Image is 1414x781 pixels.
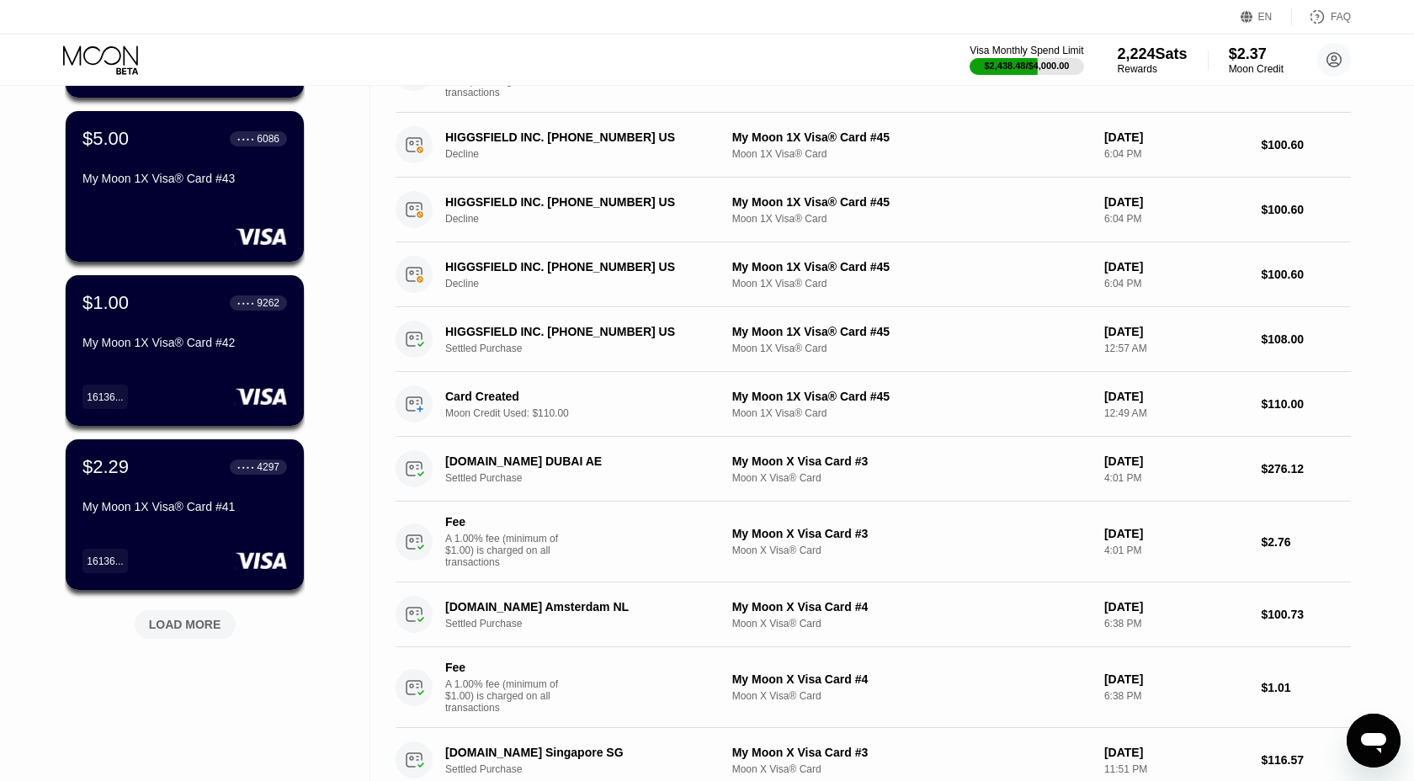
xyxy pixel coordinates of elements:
div: $1.00 [82,292,129,314]
div: [DATE] [1104,454,1248,468]
div: 16136... [87,555,123,567]
div: [DATE] [1104,390,1248,403]
div: 4:01 PM [1104,545,1248,556]
div: Settled Purchase [445,343,736,354]
div: $2.29● ● ● ●4297My Moon 1X Visa® Card #4116136... [66,439,304,590]
div: $2.37Moon Credit [1229,45,1284,75]
div: Moon X Visa® Card [732,618,1091,630]
div: My Moon X Visa Card #3 [732,527,1091,540]
div: [DATE] [1104,746,1248,759]
div: $100.60 [1261,203,1351,216]
div: Settled Purchase [445,763,736,775]
div: Moon Credit [1229,63,1284,75]
div: $2,438.48 / $4,000.00 [984,61,1069,71]
div: My Moon X Visa Card #3 [732,746,1091,759]
div: $108.00 [1261,332,1351,346]
div: Fee [445,661,563,674]
div: Settled Purchase [445,472,736,484]
div: FeeA 1.00% fee (minimum of $1.00) is charged on all transactionsMy Moon X Visa Card #3Moon X Visa... [396,502,1351,582]
div: 6:38 PM [1104,690,1248,702]
div: My Moon 1X Visa® Card #42 [82,336,287,349]
div: 12:49 AM [1104,407,1248,419]
div: Moon X Visa® Card [732,690,1091,702]
div: My Moon 1X Visa® Card #41 [82,500,287,513]
div: My Moon X Visa Card #4 [732,672,1091,686]
div: [DOMAIN_NAME] Amsterdam NLSettled PurchaseMy Moon X Visa Card #4Moon X Visa® Card[DATE]6:38 PM$10... [396,582,1351,647]
div: $2.37 [1229,45,1284,63]
div: HIGGSFIELD INC. [PHONE_NUMBER] USDeclineMy Moon 1X Visa® Card #45Moon 1X Visa® Card[DATE]6:04 PM$... [396,113,1351,178]
div: Moon 1X Visa® Card [732,148,1091,160]
div: Moon 1X Visa® Card [732,213,1091,225]
div: $100.73 [1261,608,1351,621]
div: FeeA 1.00% fee (minimum of $1.00) is charged on all transactionsMy Moon X Visa Card #4Moon X Visa... [396,647,1351,728]
div: Moon 1X Visa® Card [732,278,1091,290]
div: $2.29 [82,456,129,478]
div: 16136... [87,391,123,403]
div: Fee [445,515,563,529]
div: [DATE] [1104,260,1248,274]
div: 6:04 PM [1104,148,1248,160]
div: [DOMAIN_NAME] DUBAI AE [445,454,715,468]
div: 16136... [82,385,128,409]
div: $5.00 [82,128,129,150]
div: $5.00● ● ● ●6086My Moon 1X Visa® Card #43 [66,111,304,262]
div: ● ● ● ● [237,300,254,305]
div: HIGGSFIELD INC. [PHONE_NUMBER] US [445,130,715,144]
div: Moon 1X Visa® Card [732,407,1091,419]
div: $110.00 [1261,397,1351,411]
div: Moon X Visa® Card [732,472,1091,484]
div: [DATE] [1104,672,1248,686]
div: 16136... [82,549,128,573]
div: EN [1258,11,1273,23]
div: Moon 1X Visa® Card [732,343,1091,354]
div: Card Created [445,390,715,403]
div: 6:04 PM [1104,278,1248,290]
div: ● ● ● ● [237,136,254,141]
div: 9262 [257,297,279,309]
div: My Moon 1X Visa® Card #45 [732,325,1091,338]
div: 6:38 PM [1104,618,1248,630]
div: Moon X Visa® Card [732,763,1091,775]
div: $276.12 [1261,462,1351,476]
div: $2.76 [1261,535,1351,549]
div: HIGGSFIELD INC. [PHONE_NUMBER] USSettled PurchaseMy Moon 1X Visa® Card #45Moon 1X Visa® Card[DATE... [396,307,1351,372]
div: [DATE] [1104,195,1248,209]
div: LOAD MORE [149,617,221,632]
div: FAQ [1331,11,1351,23]
div: 6086 [257,133,279,145]
div: My Moon 1X Visa® Card #45 [732,195,1091,209]
div: 12:57 AM [1104,343,1248,354]
div: Moon X Visa® Card [732,545,1091,556]
div: Decline [445,278,736,290]
div: 6:04 PM [1104,213,1248,225]
div: Card CreatedMoon Credit Used: $110.00My Moon 1X Visa® Card #45Moon 1X Visa® Card[DATE]12:49 AM$11... [396,372,1351,437]
div: My Moon X Visa Card #4 [732,600,1091,614]
div: Decline [445,148,736,160]
div: My Moon 1X Visa® Card #43 [82,172,287,185]
div: Visa Monthly Spend Limit$2,438.48/$4,000.00 [970,45,1083,75]
div: 4297 [257,461,279,473]
div: Visa Monthly Spend Limit [970,45,1083,56]
div: [DOMAIN_NAME] DUBAI AESettled PurchaseMy Moon X Visa Card #3Moon X Visa® Card[DATE]4:01 PM$276.12 [396,437,1351,502]
div: HIGGSFIELD INC. [PHONE_NUMBER] US [445,260,715,274]
div: $116.57 [1261,753,1351,767]
div: A 1.00% fee (minimum of $1.00) is charged on all transactions [445,533,571,568]
div: A 1.00% fee (minimum of $1.00) is charged on all transactions [445,678,571,714]
div: $100.60 [1261,268,1351,281]
div: $1.00● ● ● ●9262My Moon 1X Visa® Card #4216136... [66,275,304,426]
div: [DOMAIN_NAME] Singapore SG [445,746,715,759]
div: $1.01 [1261,681,1351,694]
div: $100.60 [1261,138,1351,151]
div: HIGGSFIELD INC. [PHONE_NUMBER] US [445,195,715,209]
div: 2,224 Sats [1118,45,1188,63]
div: 2,224SatsRewards [1118,45,1188,75]
div: Decline [445,213,736,225]
div: My Moon X Visa Card #3 [732,454,1091,468]
iframe: Button to launch messaging window [1347,714,1401,768]
div: [DATE] [1104,325,1248,338]
div: FAQ [1292,8,1351,25]
div: LOAD MORE [122,603,248,639]
div: [DATE] [1104,600,1248,614]
div: My Moon 1X Visa® Card #45 [732,260,1091,274]
div: Rewards [1118,63,1188,75]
